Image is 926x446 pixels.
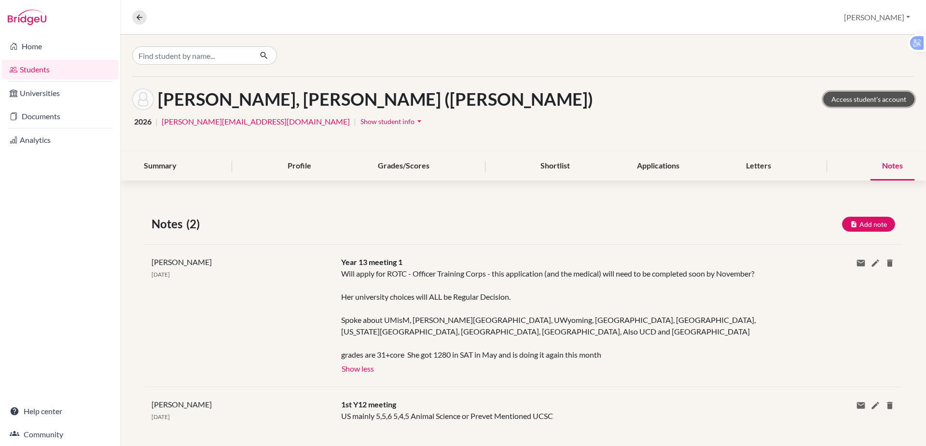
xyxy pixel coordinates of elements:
span: [PERSON_NAME] [152,400,212,409]
span: [DATE] [152,413,170,420]
a: Documents [2,107,118,126]
a: [PERSON_NAME][EMAIL_ADDRESS][DOMAIN_NAME] [162,116,350,127]
div: US mainly 5,5,6 5,4,5 Animal Science or Prevet Mentioned UCSC [334,399,776,422]
div: Summary [132,152,188,181]
span: Show student info [360,117,415,125]
span: 1st Y12 meeting [341,400,396,409]
a: Help center [2,402,118,421]
a: Students [2,60,118,79]
div: Letters [734,152,783,181]
input: Find student by name... [132,46,252,65]
span: (2) [186,215,204,233]
i: arrow_drop_down [415,116,424,126]
span: 2026 [134,116,152,127]
div: Grades/Scores [366,152,441,181]
div: Applications [625,152,691,181]
span: Year 13 meeting 1 [341,257,402,266]
a: Community [2,425,118,444]
button: Show less [341,361,374,375]
span: Notes [152,215,186,233]
a: Home [2,37,118,56]
span: [DATE] [152,271,170,278]
span: [PERSON_NAME] [152,257,212,266]
button: [PERSON_NAME] [840,8,914,27]
button: Add note [842,217,895,232]
div: Will apply for ROTC - Officer Training Corps - this application (and the medical) will need to be... [341,268,769,361]
span: | [354,116,356,127]
a: Analytics [2,130,118,150]
img: Alexandra Dang (Alex) Schulz's avatar [132,88,154,110]
img: Bridge-U [8,10,46,25]
a: Access student's account [823,92,914,107]
h1: [PERSON_NAME], [PERSON_NAME] ([PERSON_NAME]) [158,89,593,110]
div: Notes [871,152,914,181]
div: Shortlist [529,152,581,181]
button: Show student infoarrow_drop_down [360,114,425,129]
span: | [155,116,158,127]
a: Universities [2,84,118,103]
div: Profile [276,152,323,181]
